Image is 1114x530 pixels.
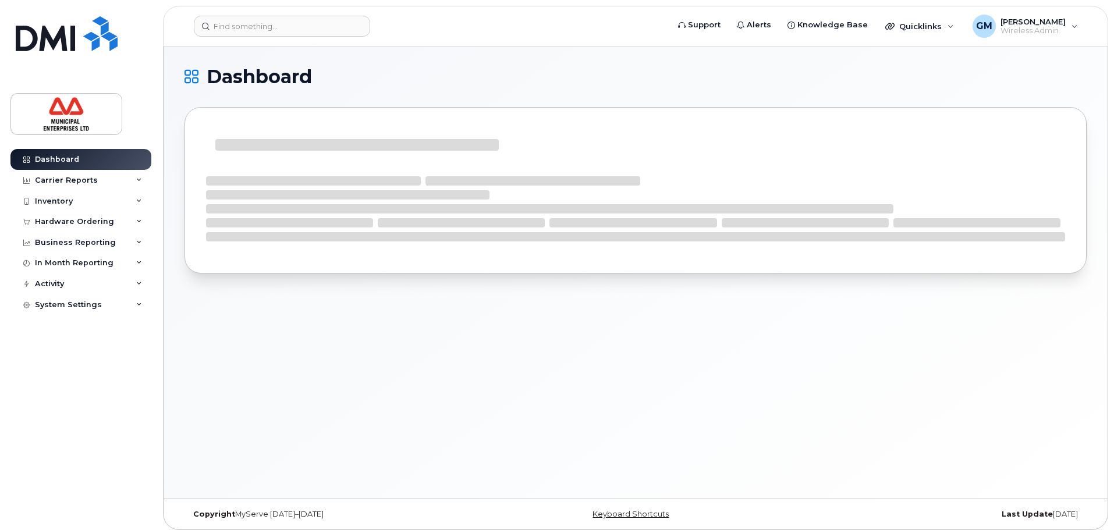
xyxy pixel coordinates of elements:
div: [DATE] [786,510,1087,519]
a: Keyboard Shortcuts [593,510,669,518]
strong: Last Update [1002,510,1053,518]
span: Dashboard [207,68,312,86]
div: MyServe [DATE]–[DATE] [185,510,485,519]
strong: Copyright [193,510,235,518]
